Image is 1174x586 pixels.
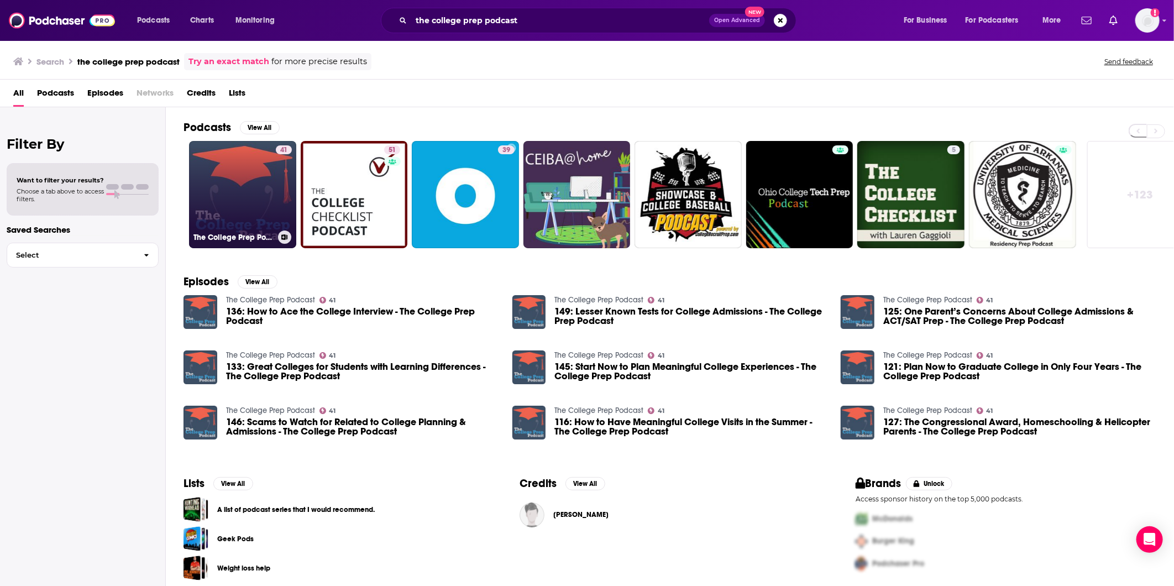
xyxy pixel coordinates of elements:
h2: Credits [520,477,557,490]
a: 125: One Parent’s Concerns About College Admissions & ACT/SAT Prep - The College Prep Podcast [841,295,874,329]
button: Open AdvancedNew [709,14,765,27]
a: Try an exact match [188,55,269,68]
button: View All [213,477,253,490]
a: 41 [648,352,664,359]
a: Show notifications dropdown [1077,11,1096,30]
h2: Lists [184,477,205,490]
img: 136: How to Ace the College Interview - The College Prep Podcast [184,295,217,329]
img: Third Pro Logo [851,553,872,575]
img: 127: The Congressional Award, Homeschooling & Helicopter Parents - The College Prep Podcast [841,406,874,439]
span: Podcasts [137,13,170,28]
button: Unlock [906,477,953,490]
a: 145: Start Now to Plan Meaningful College Experiences - The College Prep Podcast [554,362,827,381]
img: 146: Scams to Watch for Related to College Planning & Admissions - The College Prep Podcast [184,406,217,439]
h3: the college prep podcast [77,56,180,67]
span: Select [7,252,135,259]
input: Search podcasts, credits, & more... [411,12,709,29]
span: for more precise results [271,55,367,68]
a: Credits [187,84,216,107]
a: EpisodesView All [184,275,277,289]
span: Networks [137,84,174,107]
a: The College Prep Podcast [554,350,643,360]
img: 149: Lesser Known Tests for College Admissions - The College Prep Podcast [512,295,546,329]
img: First Pro Logo [851,507,872,530]
h2: Filter By [7,136,159,152]
span: For Business [904,13,947,28]
span: 125: One Parent’s Concerns About College Admissions & ACT/SAT Prep - The College Prep Podcast [883,307,1156,326]
button: Show profile menu [1135,8,1160,33]
a: A list of podcast series that I would recommend. [184,497,208,522]
a: The College Prep Podcast [883,406,972,415]
span: Choose a tab above to access filters. [17,187,104,203]
button: Select [7,243,159,268]
span: 41 [280,145,287,156]
h2: Episodes [184,275,229,289]
span: 121: Plan Now to Graduate College in Only Four Years - The College Prep Podcast [883,362,1156,381]
a: 41The College Prep Podcast [189,141,296,248]
a: 116: How to Have Meaningful College Visits in the Summer - The College Prep Podcast [512,406,546,439]
a: Podchaser - Follow, Share and Rate Podcasts [9,10,115,31]
button: Send feedback [1101,57,1156,66]
a: Weight loss help [184,556,208,580]
span: 116: How to Have Meaningful College Visits in the Summer - The College Prep Podcast [554,417,827,436]
a: 145: Start Now to Plan Meaningful College Experiences - The College Prep Podcast [512,350,546,384]
a: The College Prep Podcast [226,406,315,415]
span: Open Advanced [714,18,760,23]
a: PodcastsView All [184,121,280,134]
a: 41 [319,407,336,414]
a: 5 [857,141,965,248]
a: 146: Scams to Watch for Related to College Planning & Admissions - The College Prep Podcast [226,417,499,436]
span: Logged in as SusanHershberg [1135,8,1160,33]
a: Podcasts [37,84,74,107]
span: 41 [987,353,993,358]
span: 39 [502,145,510,156]
a: A list of podcast series that I would recommend. [217,504,375,516]
button: View All [238,275,277,289]
button: View All [240,121,280,134]
div: Open Intercom Messenger [1136,526,1163,553]
a: Lists [229,84,245,107]
span: Monitoring [235,13,275,28]
span: Burger King [872,537,914,546]
a: 41 [977,297,993,304]
a: Geek Pods [184,526,208,551]
a: 149: Lesser Known Tests for College Admissions - The College Prep Podcast [554,307,827,326]
a: 136: How to Ace the College Interview - The College Prep Podcast [226,307,499,326]
a: Show notifications dropdown [1105,11,1122,30]
a: ListsView All [184,477,253,490]
p: Saved Searches [7,224,159,235]
span: For Podcasters [966,13,1019,28]
a: All [13,84,24,107]
span: Episodes [87,84,123,107]
span: Want to filter your results? [17,176,104,184]
a: 5 [947,145,960,154]
a: 41 [276,145,292,154]
a: 39 [498,145,515,154]
a: 39 [412,141,519,248]
a: 41 [319,352,336,359]
a: Weight loss help [217,562,270,574]
a: 133: Great Colleges for Students with Learning Differences - The College Prep Podcast [184,350,217,384]
span: 5 [952,145,956,156]
a: Charts [183,12,221,29]
a: The College Prep Podcast [226,350,315,360]
a: Don Sevcik [553,510,609,519]
span: 41 [329,409,336,414]
a: 133: Great Colleges for Students with Learning Differences - The College Prep Podcast [226,362,499,381]
span: 41 [987,298,993,303]
a: 41 [648,297,664,304]
a: Geek Pods [217,533,254,545]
